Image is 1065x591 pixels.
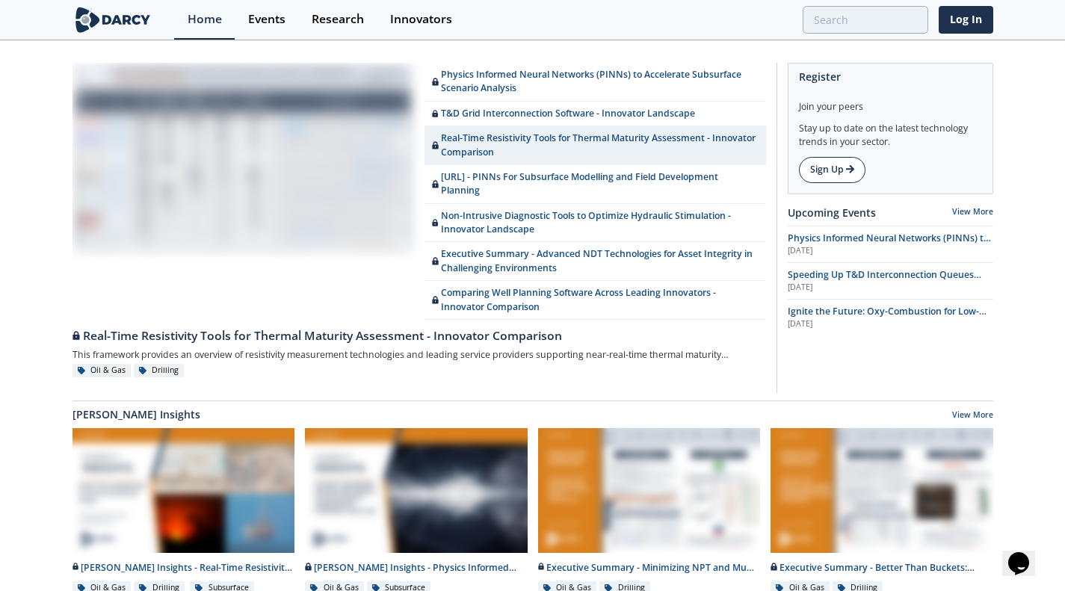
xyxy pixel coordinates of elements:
[72,327,766,345] div: Real-Time Resistivity Tools for Thermal Maturity Assessment - Innovator Comparison
[72,320,766,345] a: Real-Time Resistivity Tools for Thermal Maturity Assessment - Innovator Comparison
[72,364,132,377] div: Oil & Gas
[425,242,766,281] a: Executive Summary - Advanced NDT Technologies for Asset Integrity in Challenging Environments
[425,281,766,320] a: Comparing Well Planning Software Across Leading Innovators - Innovator Comparison
[425,63,766,102] a: Physics Informed Neural Networks (PINNs) to Accelerate Subsurface Scenario Analysis
[771,561,993,575] div: Executive Summary - Better Than Buckets: Advancing Hole Cleaning with Automated Cuttings Monitoring
[425,204,766,243] a: Non-Intrusive Diagnostic Tools to Optimize Hydraulic Stimulation - Innovator Landscape
[952,206,993,217] a: View More
[425,126,766,165] a: Real-Time Resistivity Tools for Thermal Maturity Assessment - Innovator Comparison
[799,157,865,182] a: Sign Up
[788,232,991,258] span: Physics Informed Neural Networks (PINNs) to Accelerate Subsurface Scenario Analysis
[72,561,295,575] div: [PERSON_NAME] Insights - Real-Time Resistivity Tools for Thermal Maturity Assessment in Unconvent...
[788,282,993,294] div: [DATE]
[799,114,982,149] div: Stay up to date on the latest technology trends in your sector.
[425,102,766,126] a: T&D Grid Interconnection Software - Innovator Landscape
[788,268,981,294] span: Speeding Up T&D Interconnection Queues with Enhanced Software Solutions
[134,364,185,377] div: Drilling
[312,13,364,25] div: Research
[425,165,766,204] a: [URL] - PINNs For Subsurface Modelling and Field Development Planning
[788,268,993,294] a: Speeding Up T&D Interconnection Queues with Enhanced Software Solutions [DATE]
[72,7,154,33] img: logo-wide.svg
[72,406,200,422] a: [PERSON_NAME] Insights
[952,409,993,423] a: View More
[1002,531,1050,576] iframe: chat widget
[788,232,993,257] a: Physics Informed Neural Networks (PINNs) to Accelerate Subsurface Scenario Analysis [DATE]
[248,13,285,25] div: Events
[799,90,982,114] div: Join your peers
[390,13,452,25] div: Innovators
[799,64,982,90] div: Register
[788,305,993,330] a: Ignite the Future: Oxy-Combustion for Low-Carbon Power [DATE]
[305,561,528,575] div: [PERSON_NAME] Insights - Physics Informed Neural Networks to Accelerate Subsurface Scenario Analysis
[788,305,987,331] span: Ignite the Future: Oxy-Combustion for Low-Carbon Power
[803,6,928,34] input: Advanced Search
[788,245,993,257] div: [DATE]
[432,68,758,96] div: Physics Informed Neural Networks (PINNs) to Accelerate Subsurface Scenario Analysis
[188,13,222,25] div: Home
[538,561,761,575] div: Executive Summary - Minimizing NPT and Mud Costs with Automated Fluids Intelligence
[788,205,876,220] a: Upcoming Events
[788,318,993,330] div: [DATE]
[72,345,766,364] div: This framework provides an overview of resistivity measurement technologies and leading service p...
[939,6,993,34] a: Log In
